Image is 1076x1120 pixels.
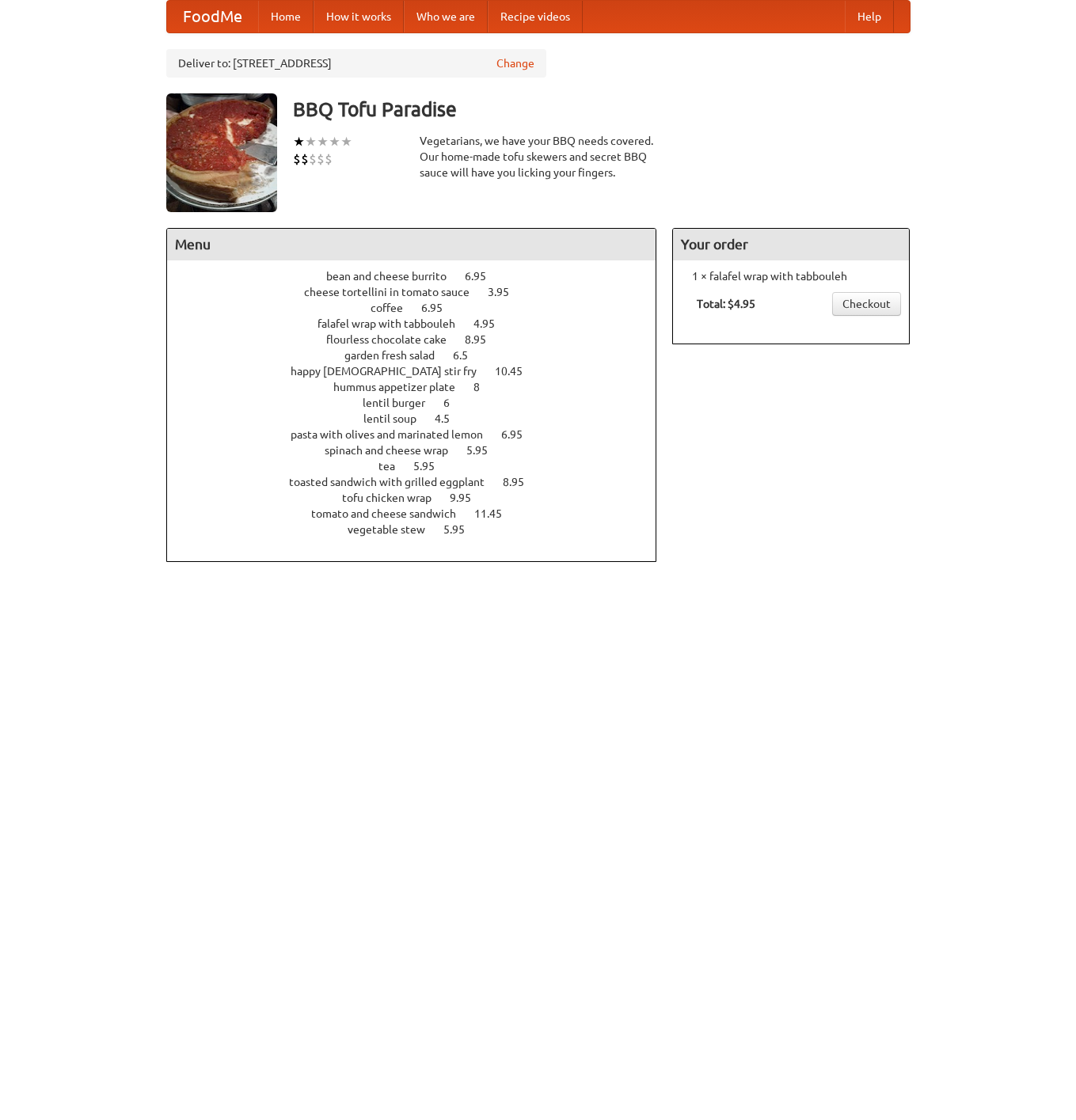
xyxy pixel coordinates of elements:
[305,133,317,150] li: ★
[317,133,329,150] li: ★
[435,412,466,425] span: 4.5
[291,428,499,441] span: pasta with olives and marinated lemon
[289,476,500,488] span: toasted sandwich with grilled eggplant
[344,349,497,362] a: garden fresh salad 6.5
[291,365,492,378] span: happy [DEMOGRAPHIC_DATA] stir fry
[301,150,309,168] li: $
[342,492,447,504] span: tofu chicken wrap
[363,397,479,409] a: lentil burger 6
[342,492,500,504] a: tofu chicken wrap 9.95
[325,444,517,457] a: spinach and cheese wrap 5.95
[453,349,484,362] span: 6.5
[832,292,901,316] a: Checkout
[317,150,325,168] li: $
[166,49,546,78] div: Deliver to: [STREET_ADDRESS]
[333,381,471,393] span: hummus appetizer plate
[314,1,404,32] a: How it works
[167,1,258,32] a: FoodMe
[326,270,462,283] span: bean and cheese burrito
[413,460,451,473] span: 5.95
[309,150,317,168] li: $
[317,317,524,330] a: falafel wrap with tabbouleh 4.95
[329,133,340,150] li: ★
[363,397,441,409] span: lentil burger
[317,317,471,330] span: falafel wrap with tabbouleh
[450,492,487,504] span: 9.95
[291,428,552,441] a: pasta with olives and marinated lemon 6.95
[503,476,540,488] span: 8.95
[420,133,657,180] div: Vegetarians, we have your BBQ needs covered. Our home-made tofu skewers and secret BBQ sauce will...
[404,1,488,32] a: Who we are
[488,1,583,32] a: Recipe videos
[326,333,462,346] span: flourless chocolate cake
[371,302,472,314] a: coffee 6.95
[443,523,481,536] span: 5.95
[326,270,515,283] a: bean and cheese burrito 6.95
[371,302,419,314] span: coffee
[673,229,909,260] h4: Your order
[325,150,333,168] li: $
[304,286,538,298] a: cheese tortellini in tomato sauce 3.95
[167,229,656,260] h4: Menu
[495,365,538,378] span: 10.45
[293,93,911,125] h3: BBQ Tofu Paradise
[474,507,518,520] span: 11.45
[465,333,502,346] span: 8.95
[845,1,894,32] a: Help
[326,333,515,346] a: flourless chocolate cake 8.95
[363,412,432,425] span: lentil soup
[325,444,464,457] span: spinach and cheese wrap
[421,302,458,314] span: 6.95
[348,523,494,536] a: vegetable stew 5.95
[473,381,496,393] span: 8
[348,523,441,536] span: vegetable stew
[311,507,531,520] a: tomato and cheese sandwich 11.45
[681,268,901,284] li: 1 × falafel wrap with tabbouleh
[293,133,305,150] li: ★
[333,381,509,393] a: hummus appetizer plate 8
[465,270,502,283] span: 6.95
[473,317,511,330] span: 4.95
[304,286,485,298] span: cheese tortellini in tomato sauce
[291,365,552,378] a: happy [DEMOGRAPHIC_DATA] stir fry 10.45
[378,460,464,473] a: tea 5.95
[363,412,479,425] a: lentil soup 4.5
[344,349,451,362] span: garden fresh salad
[501,428,538,441] span: 6.95
[697,298,755,310] b: Total: $4.95
[258,1,314,32] a: Home
[340,133,352,150] li: ★
[293,150,301,168] li: $
[443,397,466,409] span: 6
[496,55,534,71] a: Change
[488,286,525,298] span: 3.95
[378,460,411,473] span: tea
[166,93,277,212] img: angular.jpg
[289,476,553,488] a: toasted sandwich with grilled eggplant 8.95
[466,444,504,457] span: 5.95
[311,507,472,520] span: tomato and cheese sandwich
